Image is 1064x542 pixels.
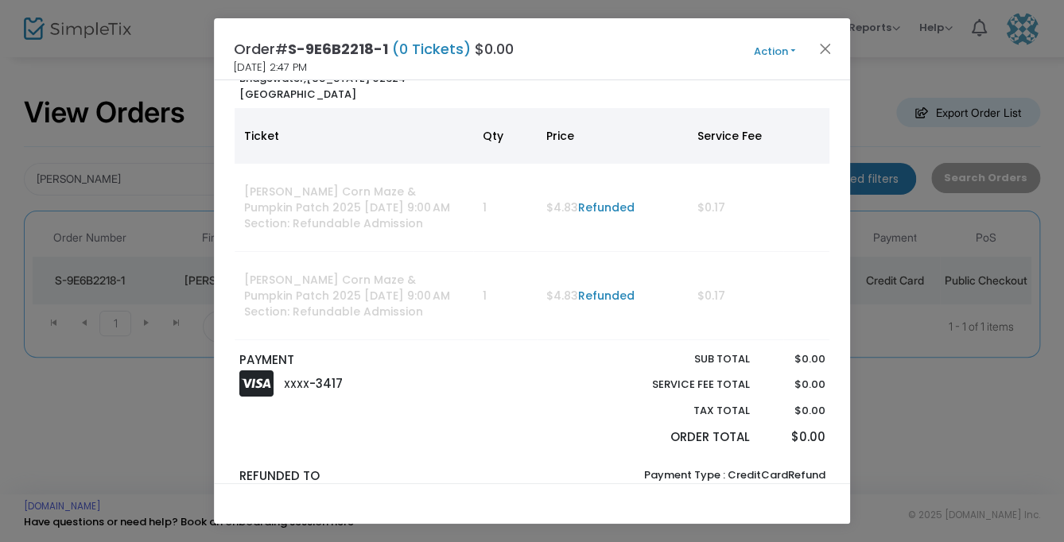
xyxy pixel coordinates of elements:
[688,252,783,340] td: $0.17
[473,252,537,340] td: 1
[388,39,475,59] span: (0 Tickets)
[688,164,783,252] td: $0.17
[473,164,537,252] td: 1
[644,467,825,482] span: Payment Type : CreditCardRefund
[815,38,836,59] button: Close
[578,288,635,304] a: Refunded
[239,467,525,486] p: Refunded to
[765,377,825,393] p: $0.00
[537,108,688,164] th: Price
[765,428,825,447] p: $0.00
[537,252,688,340] td: $4.83
[578,199,635,215] a: Refunded
[284,377,309,391] span: XXXX
[235,108,829,340] div: Data table
[239,351,525,370] p: PAYMENT
[765,403,825,419] p: $0.00
[234,38,514,60] h4: Order# $0.00
[615,377,750,393] p: Service Fee Total
[615,428,750,447] p: Order Total
[235,164,473,252] td: [PERSON_NAME] Corn Maze & Pumpkin Patch 2025 [DATE] 9:00 AM Section: Refundable Admission
[537,164,688,252] td: $4.83
[688,108,783,164] th: Service Fee
[727,43,822,60] button: Action
[309,375,343,392] span: -3417
[288,39,388,59] span: S-9E6B2218-1
[473,108,537,164] th: Qty
[615,403,750,419] p: Tax Total
[235,108,473,164] th: Ticket
[234,60,307,75] span: [DATE] 2:47 PM
[239,71,406,102] b: [US_STATE] 02324 [GEOGRAPHIC_DATA]
[615,351,750,367] p: Sub total
[235,252,473,340] td: [PERSON_NAME] Corn Maze & Pumpkin Patch 2025 [DATE] 9:00 AM Section: Refundable Admission
[765,351,825,367] p: $0.00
